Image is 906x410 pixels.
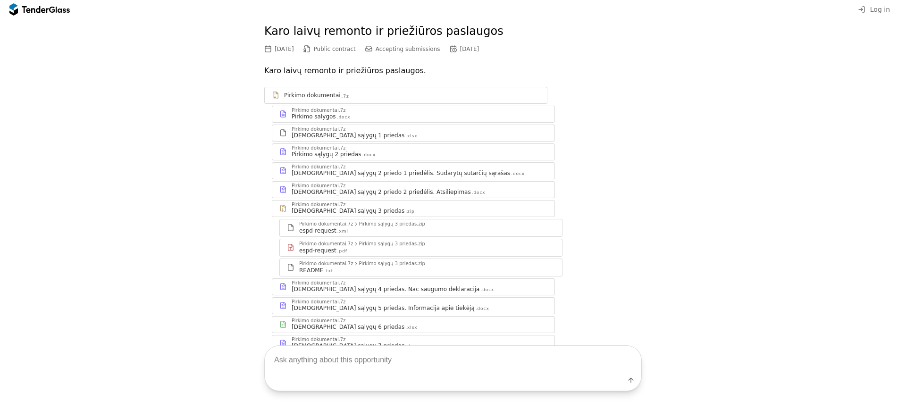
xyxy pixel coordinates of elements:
[292,127,345,132] div: Pirkimo dokumentai.7z
[855,4,893,16] button: Log in
[359,242,425,246] div: Pirkimo sąlygų 3 priedas.zip
[279,239,562,257] a: Pirkimo dokumentai.7zPirkimo sąlygų 3 priedas.zipespd-request.pdf
[299,267,323,274] div: README
[292,188,471,196] div: [DEMOGRAPHIC_DATA] sąlygų 2 priedo 2 priedėlis. Atsiliepimas
[299,227,336,234] div: espd-request
[359,222,425,226] div: Pirkimo sąlygų 3 priedas.zip
[472,190,486,196] div: .docx
[264,87,547,104] a: Pirkimo dokumentai.7z
[362,152,376,158] div: .docx
[272,143,555,160] a: Pirkimo dokumentai.7zPirkimo sąlygų 2 priedas.docx
[511,171,525,177] div: .docx
[272,278,555,295] a: Pirkimo dokumentai.7z[DEMOGRAPHIC_DATA] sąlygų 4 priedas. Nac saugumo deklaracija.docx
[279,259,562,276] a: Pirkimo dokumentai.7zPirkimo sąlygų 3 priedas.zipREADME.txt
[460,46,479,52] div: [DATE]
[324,268,333,274] div: .txt
[342,93,349,100] div: .7z
[292,113,336,120] div: Pirkimo salygos
[292,132,404,139] div: [DEMOGRAPHIC_DATA] sąlygų 1 priedas
[292,146,345,151] div: Pirkimo dokumentai.7z
[337,248,347,254] div: .pdf
[272,316,555,333] a: Pirkimo dokumentai.7z[DEMOGRAPHIC_DATA] sąlygų 6 priedas.xlsx
[264,64,642,77] p: Karo laivų remonto ir priežiūros paslaugos.
[272,106,555,123] a: Pirkimo dokumentai.7zPirkimo salygos.docx
[870,6,890,13] span: Log in
[292,323,404,331] div: [DEMOGRAPHIC_DATA] sąlygų 6 priedas
[314,46,356,52] span: Public contract
[376,46,440,52] span: Accepting submissions
[292,300,345,304] div: Pirkimo dokumentai.7z
[292,151,361,158] div: Pirkimo sąlygų 2 priedas
[299,242,353,246] div: Pirkimo dokumentai.7z
[299,261,353,266] div: Pirkimo dokumentai.7z
[292,165,345,169] div: Pirkimo dokumentai.7z
[272,181,555,198] a: Pirkimo dokumentai.7z[DEMOGRAPHIC_DATA] sąlygų 2 priedo 2 priedėlis. Atsiliepimas.docx
[272,200,555,217] a: Pirkimo dokumentai.7z[DEMOGRAPHIC_DATA] sąlygų 3 priedas.zip
[272,125,555,142] a: Pirkimo dokumentai.7z[DEMOGRAPHIC_DATA] sąlygų 1 priedas.xlsx
[279,219,562,237] a: Pirkimo dokumentai.7zPirkimo sąlygų 3 priedas.zipespd-request.xml
[337,114,351,120] div: .docx
[292,184,345,188] div: Pirkimo dokumentai.7z
[337,228,348,234] div: .xml
[292,169,510,177] div: [DEMOGRAPHIC_DATA] sąlygų 2 priedo 1 priedėlis. Sudarytų sutarčių sąrašas
[272,297,555,314] a: Pirkimo dokumentai.7z[DEMOGRAPHIC_DATA] sąlygų 5 priedas. Informacija apie tiekėją.docx
[292,202,345,207] div: Pirkimo dokumentai.7z
[292,207,404,215] div: [DEMOGRAPHIC_DATA] sąlygų 3 priedas
[292,108,345,113] div: Pirkimo dokumentai.7z
[284,92,341,99] div: Pirkimo dokumentai
[476,306,489,312] div: .docx
[480,287,494,293] div: .docx
[359,261,425,266] div: Pirkimo sąlygų 3 priedas.zip
[264,24,642,40] h2: Karo laivų remonto ir priežiūros paslaugos
[292,318,345,323] div: Pirkimo dokumentai.7z
[275,46,294,52] div: [DATE]
[292,285,479,293] div: [DEMOGRAPHIC_DATA] sąlygų 4 priedas. Nac saugumo deklaracija
[292,281,345,285] div: Pirkimo dokumentai.7z
[299,222,353,226] div: Pirkimo dokumentai.7z
[299,247,336,254] div: espd-request
[405,133,417,139] div: .xlsx
[292,304,475,312] div: [DEMOGRAPHIC_DATA] sąlygų 5 priedas. Informacija apie tiekėją
[405,209,414,215] div: .zip
[272,162,555,179] a: Pirkimo dokumentai.7z[DEMOGRAPHIC_DATA] sąlygų 2 priedo 1 priedėlis. Sudarytų sutarčių sąrašas.docx
[405,325,417,331] div: .xlsx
